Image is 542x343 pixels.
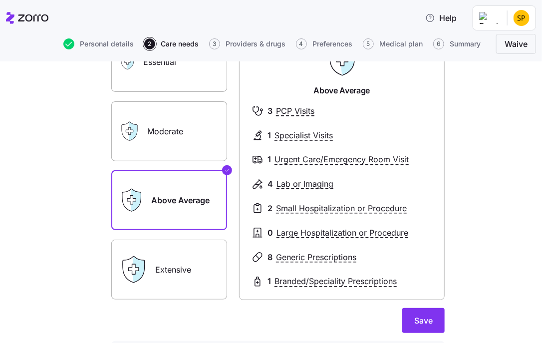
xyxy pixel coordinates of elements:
img: Employer logo [479,12,499,24]
span: Branded/Speciality Prescriptions [275,275,397,288]
span: 2 [144,38,155,49]
span: 4 [296,38,307,49]
span: 3 [209,38,220,49]
button: 4Preferences [296,38,353,49]
span: Above Average [314,84,370,97]
label: Essential [111,32,227,92]
span: 2 [268,202,272,215]
span: Preferences [313,40,353,47]
span: Save [414,315,433,327]
span: 8 [268,251,272,264]
button: Save [402,308,445,333]
button: Help [417,8,465,28]
button: 6Summary [433,38,481,49]
label: Above Average [111,170,227,230]
span: Care needs [161,40,199,47]
span: Summary [450,40,481,47]
button: 2Care needs [144,38,199,49]
img: 187ae6270577c2f6508ea973035e9650 [514,10,530,26]
label: Moderate [111,101,227,161]
span: 6 [433,38,444,49]
span: 1 [268,129,271,142]
span: Help [425,12,457,24]
button: Waive [496,34,536,54]
button: 3Providers & drugs [209,38,286,49]
span: Urgent Care/Emergency Room Visit [275,153,409,166]
span: 1 [268,275,271,288]
span: Small Hospitalization or Procedure [276,202,407,215]
button: 5Medical plan [363,38,423,49]
button: Personal details [63,38,134,49]
span: 1 [268,153,271,166]
span: Personal details [80,40,134,47]
span: Generic Prescriptions [276,251,357,264]
span: Lab or Imaging [277,178,334,190]
span: Waive [505,38,528,50]
span: Specialist Visits [275,129,333,142]
span: 3 [268,105,272,117]
span: Providers & drugs [226,40,286,47]
span: 0 [268,227,273,239]
a: 2Care needs [142,38,199,49]
span: PCP Visits [276,105,315,117]
span: Medical plan [380,40,423,47]
span: 5 [363,38,374,49]
label: Extensive [111,240,227,300]
span: 4 [268,178,273,190]
a: Personal details [61,38,134,49]
svg: Checkmark [224,164,230,176]
span: Large Hospitalization or Procedure [277,227,409,239]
